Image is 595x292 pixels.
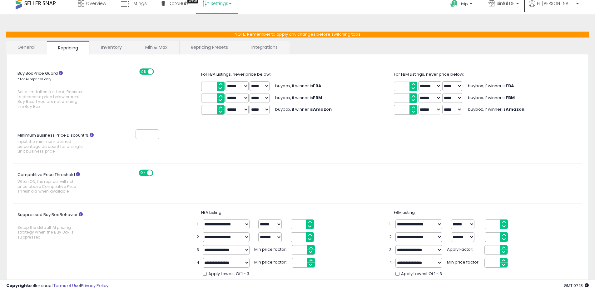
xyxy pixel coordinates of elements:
[47,41,89,54] a: Repricing
[134,41,179,54] a: Min & Max
[208,271,249,277] span: Apply Lowest Of 1 - 3
[275,106,332,112] span: buybox, if winner is
[468,106,524,112] span: buybox, if winner is
[389,234,392,240] span: 2
[6,283,29,289] strong: Copyright
[13,170,100,197] label: Competitive Price Threshold
[13,68,100,112] label: Buy Box Price Guard
[196,234,200,240] span: 2
[506,95,515,101] b: FBM
[389,247,392,253] span: 3
[168,0,188,7] span: DataHub
[13,131,100,157] label: Minimum Business Price Discount %
[152,170,162,175] span: OFF
[196,247,200,253] span: 3
[140,69,148,74] span: ON
[313,83,321,89] b: FBA
[180,41,239,54] a: Repricing Presets
[447,245,481,253] span: Apply Factor:
[196,260,200,266] span: 4
[17,77,51,82] small: * for AI repricer only
[139,170,147,175] span: ON
[201,71,271,77] span: For FBA Listings, never price below:
[86,0,106,7] span: Overview
[17,89,84,109] span: Set a limitation for the AI Repricer to decrease price below current Buy Box, if you are not winn...
[313,106,332,112] b: Amazon
[90,41,133,54] a: Inventory
[6,32,589,38] p: NOTE: Remember to apply any changes before switching tabs
[53,283,80,289] a: Terms of Use
[389,221,392,227] span: 1
[153,69,163,74] span: OFF
[17,225,84,239] span: Setup the default AI pricing strategy when the Buy Box is suppressed
[564,283,589,289] span: 2025-09-9 07:18 GMT
[389,260,392,266] span: 4
[275,95,322,101] span: buybox, if winner is
[275,83,321,89] span: buybox, if winner is
[254,258,289,265] span: Min price factor:
[6,283,108,289] div: seller snap | |
[17,139,84,154] span: Input the minimum desired percentage discount for a single unit business price.
[254,245,289,253] span: Min price factor:
[313,95,322,101] b: FBM
[497,0,514,7] span: Sinful DE
[81,283,108,289] a: Privacy Policy
[201,209,221,215] span: FBA Listing
[13,210,100,243] label: Suppressed Buy Box Behavior
[468,95,515,101] span: buybox, if winner is
[506,83,514,89] b: FBA
[17,179,84,194] span: When ON, the repricer will not price above Competitive Price Threshold when available
[401,271,442,277] span: Apply Lowest Of 1 - 3
[394,71,464,77] span: For FBM Listings, never price below:
[196,221,200,227] span: 1
[131,0,147,7] span: Listings
[529,0,579,14] a: Hi [PERSON_NAME]
[6,41,46,54] a: General
[447,258,481,265] span: Min price factor:
[468,83,514,89] span: buybox, if winner is
[240,41,289,54] a: Integrations
[537,0,574,7] span: Hi [PERSON_NAME]
[394,209,415,215] span: FBM Listing
[506,106,524,112] b: Amazon
[459,1,468,7] span: Help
